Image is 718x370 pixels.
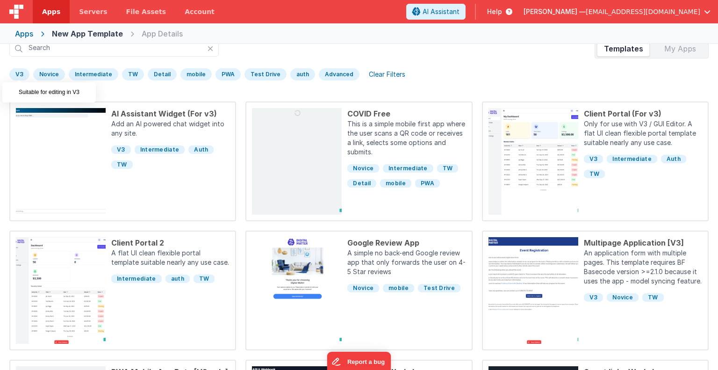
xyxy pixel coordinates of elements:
span: TW [194,275,215,283]
div: TW [122,68,144,80]
span: Auth [188,145,214,154]
div: V3 [9,68,29,80]
div: Client Portal (For v3) [584,108,702,119]
span: Help [487,7,502,16]
div: App Details [142,28,183,39]
input: Search [9,39,219,57]
span: AI Assistant [423,7,460,16]
span: Servers [79,7,107,16]
span: V3 [584,293,603,302]
div: Suitable for editing in V3 [2,82,96,102]
p: A flat UI clean flexible portal template suitable nearly any use case. [111,248,230,269]
p: An application form with multiple pages. This template requires BF Basecode version >=2.1.0 becau... [584,248,702,288]
span: Detail [347,179,376,188]
div: COVID Free [347,108,466,119]
div: New App Template [52,28,123,39]
div: Novice [33,68,65,80]
span: TW [642,293,664,302]
div: mobile [180,68,212,80]
div: Google Review App [347,237,466,248]
p: Only for use with V3 / GUI Editor. A flat UI clean flexible portal template suitable nearly any u... [584,119,702,149]
div: AI Assistant Widget (For v3) [111,108,230,119]
div: My Apps [653,41,706,56]
span: PWA [415,179,440,188]
div: Multipage Application [V3] [584,237,702,248]
button: AI Assistant [406,4,466,20]
div: Client Portal 2 [111,237,230,248]
div: Apps [15,28,33,39]
span: TW [111,160,133,169]
span: Auth [661,155,686,163]
button: [PERSON_NAME] — [EMAIL_ADDRESS][DOMAIN_NAME] [524,7,711,16]
span: Novice [347,284,379,292]
span: V3 [584,155,603,163]
p: A simple no back-end Google review app that only forwards the user on 4-5 Star reviews [347,248,466,278]
div: Templates [597,41,650,56]
span: TW [437,164,459,173]
span: Intermediate [383,164,433,173]
span: auth [165,275,190,283]
div: auth [290,68,315,80]
div: Detail [148,68,177,80]
p: Add an AI powered chat widget into any site. [111,119,230,140]
span: [PERSON_NAME] — [524,7,586,16]
span: Intermediate [607,155,657,163]
span: Novice [347,164,379,173]
div: Test Drive [244,68,287,80]
span: mobile [383,284,414,292]
span: V3 [111,145,131,154]
div: Intermediate [69,68,118,80]
span: Intermediate [135,145,185,154]
span: mobile [380,179,411,188]
div: Advanced [319,68,359,80]
span: Intermediate [111,275,162,283]
span: [EMAIL_ADDRESS][DOMAIN_NAME] [586,7,700,16]
span: Novice [607,293,639,302]
span: TW [584,170,605,178]
span: Apps [42,7,60,16]
div: PWA [215,68,241,80]
p: This is a simple mobile first app where the user scans a QR code or receives a link, selects some... [347,119,466,159]
span: File Assets [126,7,166,16]
span: Test Drive [418,284,460,292]
div: Clear Filters [363,68,411,81]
